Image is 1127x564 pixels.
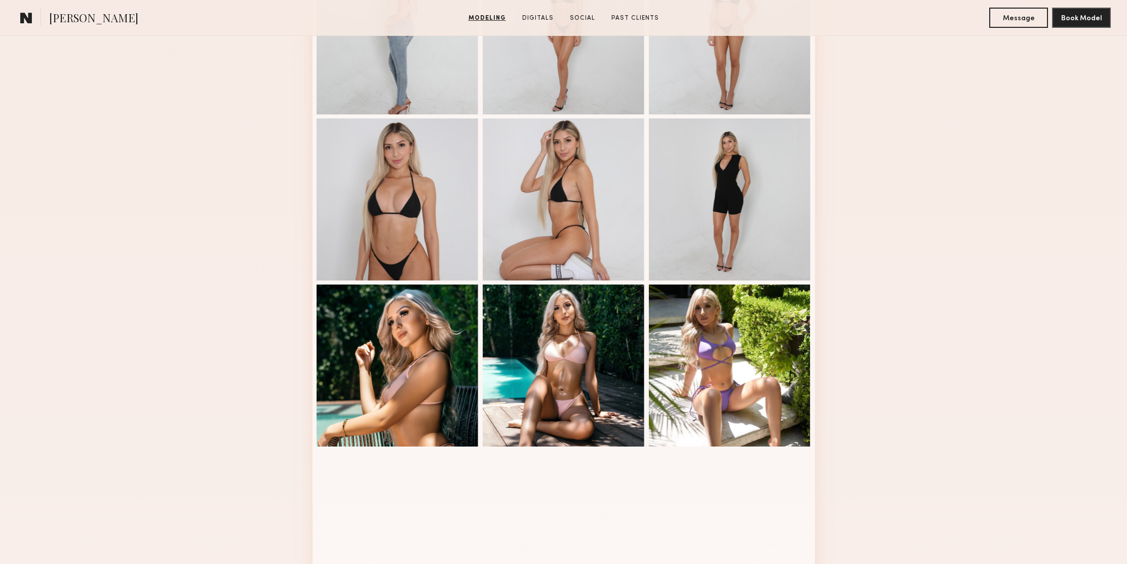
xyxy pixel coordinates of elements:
button: Book Model [1052,8,1111,28]
a: Digitals [518,14,558,23]
a: Modeling [464,14,510,23]
a: Social [566,14,599,23]
a: Book Model [1052,13,1111,22]
button: Message [989,8,1048,28]
span: [PERSON_NAME] [49,10,138,28]
a: Past Clients [607,14,663,23]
